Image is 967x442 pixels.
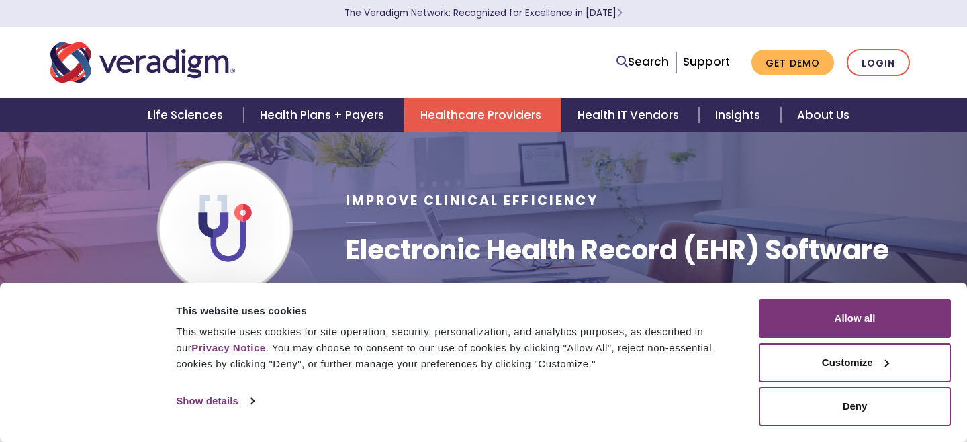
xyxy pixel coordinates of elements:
[50,40,235,85] img: Veradigm logo
[699,98,780,132] a: Insights
[344,7,623,19] a: The Veradigm Network: Recognized for Excellence in [DATE]Learn More
[346,234,889,266] h1: Electronic Health Record (EHR) Software
[751,50,834,76] a: Get Demo
[404,98,561,132] a: Healthcare Providers
[346,191,598,210] span: Improve Clinical Efficiency
[759,299,951,338] button: Allow all
[244,98,404,132] a: Health Plans + Payers
[759,343,951,382] button: Customize
[616,53,669,71] a: Search
[176,303,743,319] div: This website uses cookies
[132,98,243,132] a: Life Sciences
[683,54,730,70] a: Support
[616,7,623,19] span: Learn More
[781,98,866,132] a: About Us
[176,391,254,411] a: Show details
[759,387,951,426] button: Deny
[561,98,699,132] a: Health IT Vendors
[176,324,743,372] div: This website uses cookies for site operation, security, personalization, and analytics purposes, ...
[191,342,265,353] a: Privacy Notice
[847,49,910,77] a: Login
